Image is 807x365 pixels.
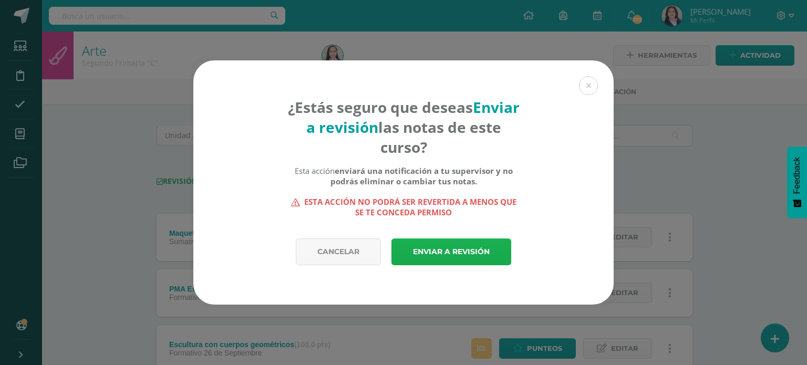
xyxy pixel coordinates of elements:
[287,165,520,186] div: Esta acción
[792,157,802,194] span: Feedback
[296,238,381,265] a: Cancelar
[287,97,520,157] h4: ¿Estás seguro que deseas las notas de este curso?
[579,76,598,95] button: Close (Esc)
[287,196,520,217] strong: Esta acción no podrá ser revertida a menos que se te conceda permiso
[787,147,807,218] button: Feedback - Mostrar encuesta
[306,97,520,137] strong: Enviar a revisión
[330,165,513,186] b: enviará una notificación a tu supervisor y no podrás eliminar o cambiar tus notas.
[391,238,511,265] a: Enviar a revisión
